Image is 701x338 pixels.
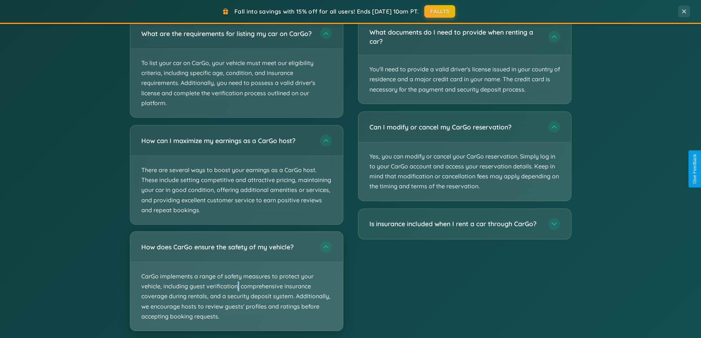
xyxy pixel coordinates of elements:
p: Yes, you can modify or cancel your CarGo reservation. Simply log in to your CarGo account and acc... [358,142,571,201]
p: CarGo implements a range of safety measures to protect your vehicle, including guest verification... [130,262,343,331]
button: FALL15 [424,5,455,18]
span: Fall into savings with 15% off for all users! Ends [DATE] 10am PT. [234,8,419,15]
h3: Can I modify or cancel my CarGo reservation? [369,122,541,132]
h3: How can I maximize my earnings as a CarGo host? [141,136,313,145]
h3: What documents do I need to provide when renting a car? [369,28,541,46]
p: To list your car on CarGo, your vehicle must meet our eligibility criteria, including specific ag... [130,49,343,117]
p: You'll need to provide a valid driver's license issued in your country of residence and a major c... [358,55,571,104]
h3: Is insurance included when I rent a car through CarGo? [369,219,541,228]
p: There are several ways to boost your earnings as a CarGo host. These include setting competitive ... [130,156,343,224]
h3: How does CarGo ensure the safety of my vehicle? [141,242,313,252]
h3: What are the requirements for listing my car on CarGo? [141,29,313,38]
div: Give Feedback [692,154,697,184]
